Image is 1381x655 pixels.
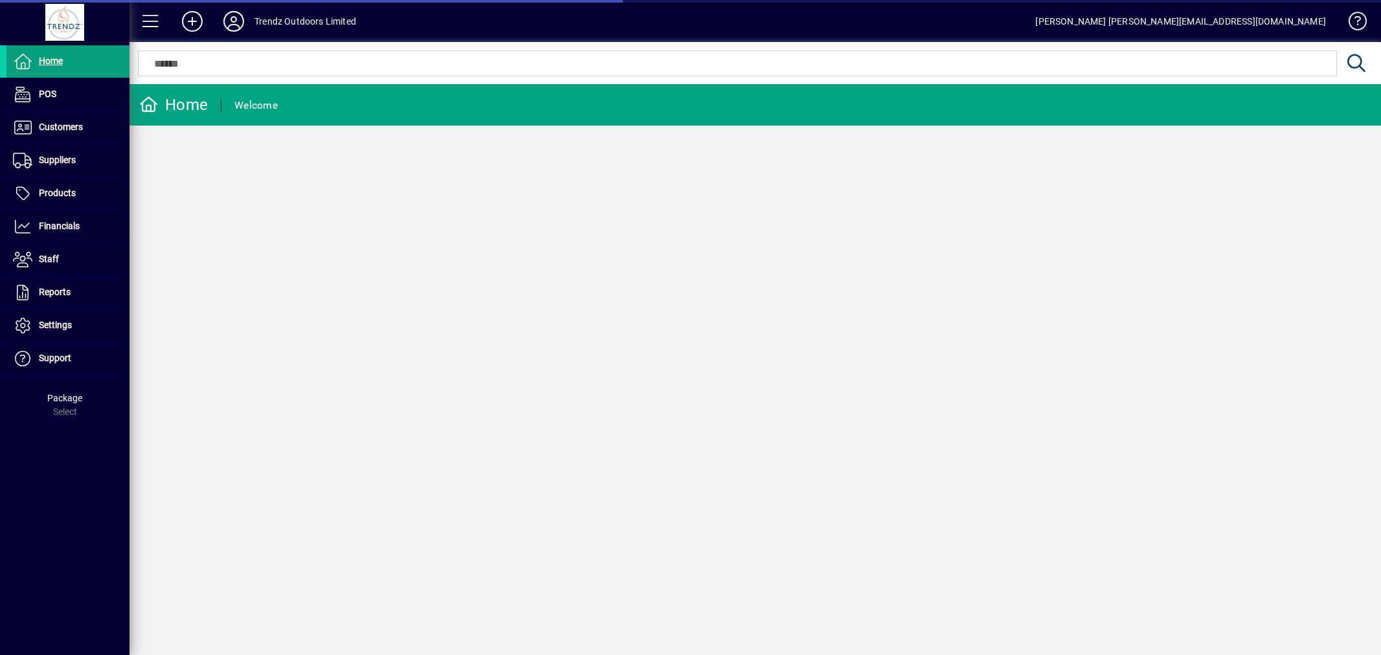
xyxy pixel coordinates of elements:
[6,210,129,243] a: Financials
[1339,3,1365,45] a: Knowledge Base
[213,10,254,33] button: Profile
[6,177,129,210] a: Products
[172,10,213,33] button: Add
[6,111,129,144] a: Customers
[6,276,129,309] a: Reports
[6,144,129,177] a: Suppliers
[6,78,129,111] a: POS
[39,188,76,198] span: Products
[39,89,56,99] span: POS
[6,342,129,375] a: Support
[39,221,80,231] span: Financials
[234,95,278,116] div: Welcome
[39,56,63,66] span: Home
[39,254,59,264] span: Staff
[39,287,71,297] span: Reports
[254,11,356,32] div: Trendz Outdoors Limited
[39,320,72,330] span: Settings
[39,122,83,132] span: Customers
[6,309,129,342] a: Settings
[39,155,76,165] span: Suppliers
[6,243,129,276] a: Staff
[39,353,71,363] span: Support
[1035,11,1326,32] div: [PERSON_NAME] [PERSON_NAME][EMAIL_ADDRESS][DOMAIN_NAME]
[139,94,208,115] div: Home
[47,393,82,403] span: Package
